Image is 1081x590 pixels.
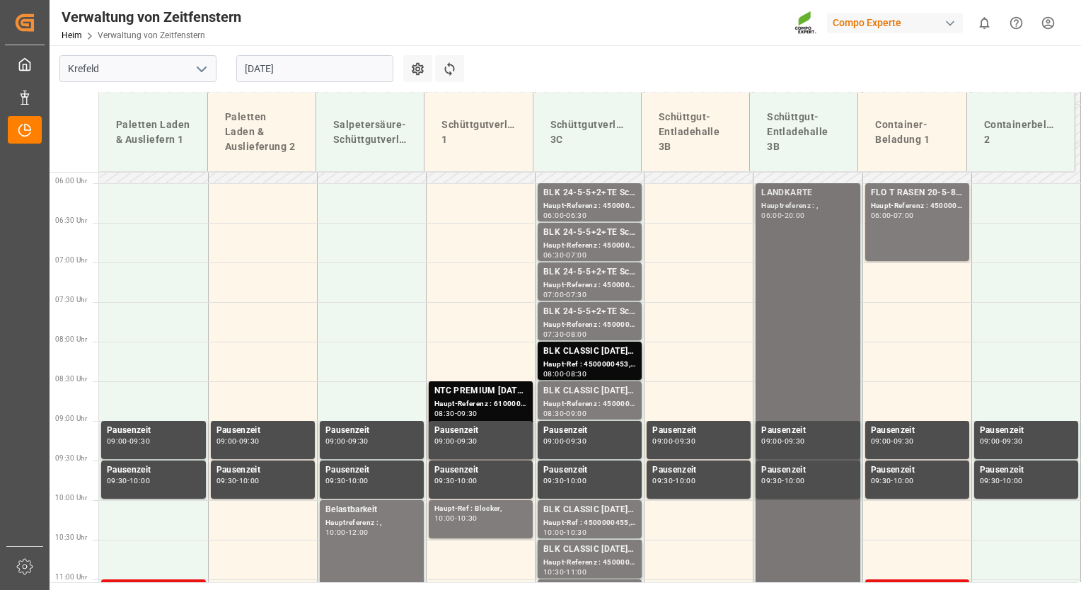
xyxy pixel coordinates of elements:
[566,438,586,444] div: 09:30
[55,454,87,462] span: 09:30 Uhr
[62,30,82,40] a: Heim
[761,104,846,160] div: Schüttgut-Entladehalle 3B
[543,371,564,377] div: 08:00
[543,265,636,279] div: BLK 24-5-5+2+TE Schüttgut;
[761,424,854,438] div: Pausenzeit
[457,410,478,417] div: 09:30
[543,345,636,359] div: BLK CLASSIC [DATE]+3+TE BULK;
[543,279,636,291] div: Haupt-Referenz : 4500000539, 2000000406;
[980,438,1000,444] div: 09:00
[543,478,564,484] div: 09:30
[543,384,636,398] div: BLK CLASSIC [DATE]+3+TE BULK;
[785,438,805,444] div: 09:30
[110,112,196,153] div: Paletten Laden & Ausliefern 1
[236,438,238,444] div: -
[761,212,782,219] div: 06:00
[785,478,805,484] div: 10:00
[348,438,369,444] div: 09:30
[566,291,586,298] div: 07:30
[129,478,150,484] div: 10:00
[434,398,527,410] div: Haupt-Referenz : 6100001314, 2000000927;
[980,478,1000,484] div: 09:30
[566,371,586,377] div: 08:30
[1000,438,1002,444] div: -
[216,463,309,478] div: Pausenzeit
[55,494,87,502] span: 10:00 Uhr
[1002,438,1023,444] div: 09:30
[216,438,237,444] div: 09:00
[55,573,87,581] span: 11:00 Uhr
[782,438,784,444] div: -
[564,529,566,536] div: -
[434,478,455,484] div: 09:30
[761,186,854,200] div: LANDKARTE
[55,256,87,264] span: 07:00 Uhr
[328,112,412,153] div: Salpetersäure-Schüttgutverladung
[761,200,854,212] div: Hauptreferenz : ,
[55,216,87,224] span: 06:30 Uhr
[457,478,478,484] div: 10:00
[566,478,586,484] div: 10:00
[871,438,891,444] div: 09:00
[436,112,521,153] div: Schüttgutverladehalle 1
[894,212,914,219] div: 07:00
[1000,478,1002,484] div: -
[55,375,87,383] span: 08:30 Uhr
[325,529,346,536] div: 10:00
[566,331,586,337] div: 08:00
[566,569,586,575] div: 11:00
[107,424,200,438] div: Pausenzeit
[653,104,738,160] div: Schüttgut-Entladehalle 3B
[107,438,127,444] div: 09:00
[543,424,636,438] div: Pausenzeit
[1000,7,1032,39] button: Hilfe-Center
[891,212,893,219] div: -
[871,424,964,438] div: Pausenzeit
[673,478,675,484] div: -
[675,438,695,444] div: 09:30
[566,410,586,417] div: 09:00
[325,478,346,484] div: 09:30
[325,517,418,529] div: Hauptreferenz : ,
[543,319,636,331] div: Haupt-Referenz : 4500000541, 2000000406;
[545,112,630,153] div: Schüttgutverladehalle 3C
[325,463,418,478] div: Pausenzeit
[346,438,348,444] div: -
[434,503,527,515] div: Haupt-Ref : Blocker,
[216,478,237,484] div: 09:30
[434,463,527,478] div: Pausenzeit
[652,424,745,438] div: Pausenzeit
[543,557,636,569] div: Haupt-Referenz : 4500000456, 2000000389;
[434,410,455,417] div: 08:30
[543,212,564,219] div: 06:00
[794,11,817,35] img: Screenshot%202023-09-29%20at%2010.02.21.png_1712312052.png
[107,463,200,478] div: Pausenzeit
[564,212,566,219] div: -
[55,415,87,422] span: 09:00 Uhr
[871,212,891,219] div: 06:00
[761,438,782,444] div: 09:00
[434,424,527,438] div: Pausenzeit
[652,463,745,478] div: Pausenzeit
[543,569,564,575] div: 10:30
[239,438,260,444] div: 09:30
[566,212,586,219] div: 06:30
[891,478,893,484] div: -
[833,16,901,30] font: Compo Experte
[980,463,1073,478] div: Pausenzeit
[543,543,636,557] div: BLK CLASSIC [DATE]+3+TE BULK;
[543,226,636,240] div: BLK 24-5-5+2+TE Schüttgut;
[543,529,564,536] div: 10:00
[564,291,566,298] div: -
[107,478,127,484] div: 09:30
[543,305,636,319] div: BLK 24-5-5+2+TE Schüttgut;
[969,7,1000,39] button: 0 neue Benachrichtigungen anzeigen
[785,212,805,219] div: 20:00
[871,478,891,484] div: 09:30
[827,9,969,36] button: Compo Experte
[348,478,369,484] div: 10:00
[457,438,478,444] div: 09:30
[761,478,782,484] div: 09:30
[55,335,87,343] span: 08:00 Uhr
[782,212,784,219] div: -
